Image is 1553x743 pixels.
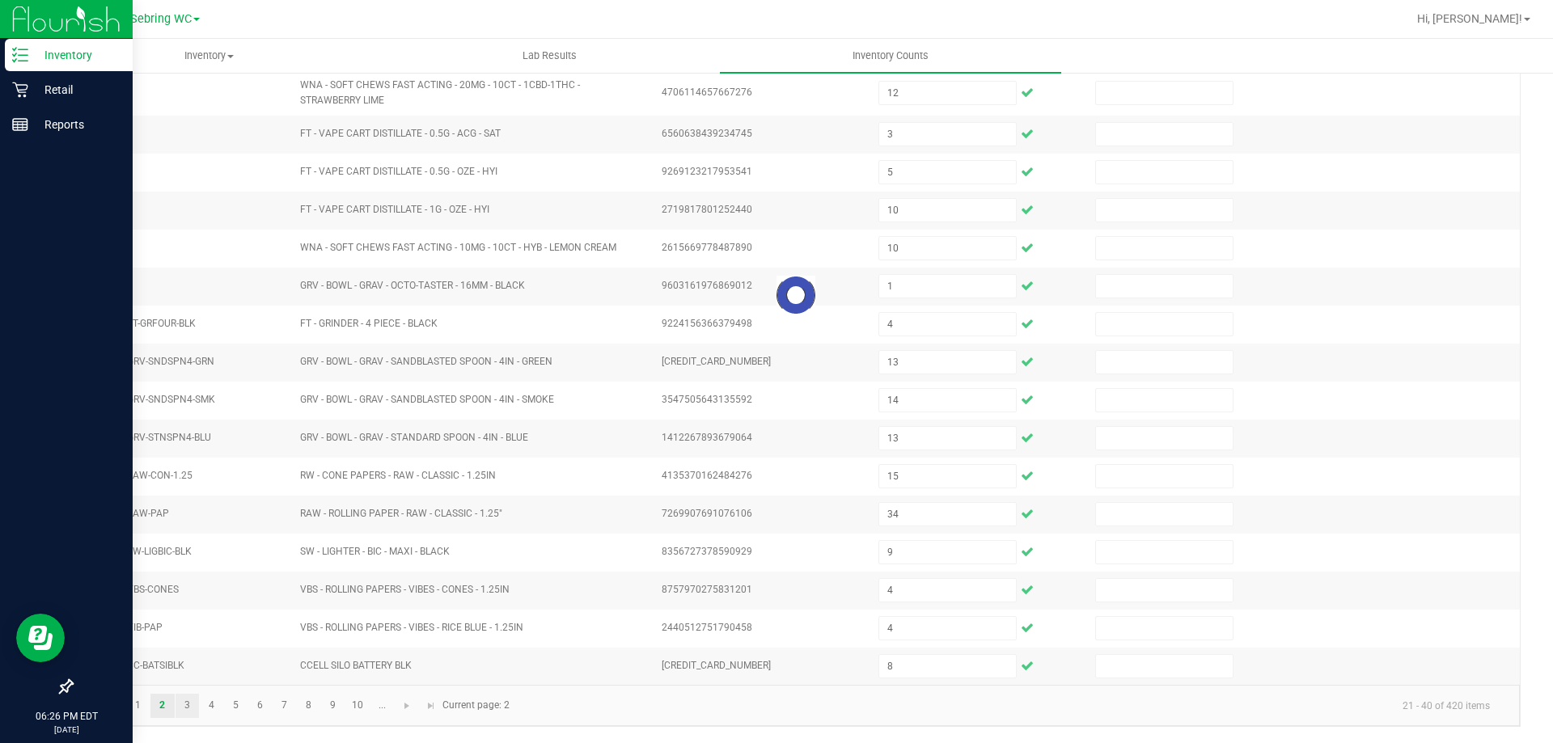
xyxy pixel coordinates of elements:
[150,694,174,718] a: Page 2
[396,694,419,718] a: Go to the next page
[379,39,720,73] a: Lab Results
[321,694,345,718] a: Page 9
[831,49,950,63] span: Inventory Counts
[346,694,370,718] a: Page 10
[248,694,272,718] a: Page 6
[130,12,192,26] span: Sebring WC
[39,39,379,73] a: Inventory
[501,49,599,63] span: Lab Results
[400,699,413,712] span: Go to the next page
[7,724,125,736] p: [DATE]
[126,694,150,718] a: Page 1
[1417,12,1522,25] span: Hi, [PERSON_NAME]!
[72,685,1520,726] kendo-pager: Current page: 2
[40,49,379,63] span: Inventory
[12,82,28,98] inline-svg: Retail
[370,694,394,718] a: Page 11
[12,47,28,63] inline-svg: Inventory
[419,694,442,718] a: Go to the last page
[28,80,125,99] p: Retail
[28,45,125,65] p: Inventory
[200,694,223,718] a: Page 4
[7,709,125,724] p: 06:26 PM EDT
[28,115,125,134] p: Reports
[519,692,1503,719] kendo-pager-info: 21 - 40 of 420 items
[425,699,438,712] span: Go to the last page
[273,694,296,718] a: Page 7
[16,614,65,662] iframe: Resource center
[12,116,28,133] inline-svg: Reports
[297,694,320,718] a: Page 8
[720,39,1060,73] a: Inventory Counts
[176,694,199,718] a: Page 3
[224,694,248,718] a: Page 5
